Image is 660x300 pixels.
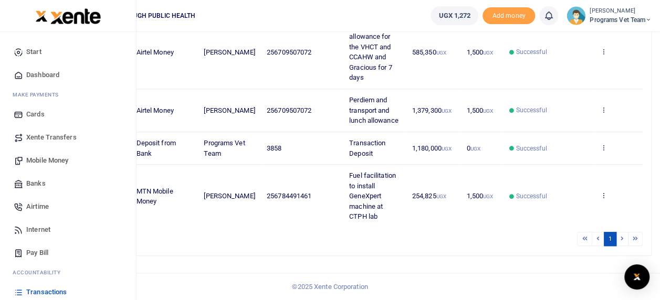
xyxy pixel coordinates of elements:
[567,6,585,25] img: profile-user
[8,103,128,126] a: Cards
[412,106,452,114] span: 1,379,300
[483,11,535,19] a: Add money
[624,264,649,290] div: Open Intercom Messenger
[26,155,68,166] span: Mobile Money
[20,269,60,276] span: countability
[483,7,535,25] li: Toup your wallet
[204,139,245,157] span: Programs Vet Team
[8,195,128,218] a: Airtime
[516,191,547,201] span: Successful
[35,10,48,23] img: logo-small
[483,50,493,56] small: UGX
[8,218,128,241] a: Internet
[49,231,292,247] div: Showing 1 to 7 of 7 entries
[431,6,478,25] a: UGX 1,272
[567,6,652,25] a: profile-user [PERSON_NAME] Programs Vet Team
[18,91,59,99] span: ake Payments
[26,248,48,258] span: Pay Bill
[26,287,67,297] span: Transactions
[442,108,452,114] small: UGX
[466,144,480,152] span: 0
[26,109,45,120] span: Cards
[137,48,174,56] span: Airtel Money
[412,48,446,56] span: 585,350
[349,172,396,220] span: Fuel facilitation to install GeneXpert machine at CTPH lab
[8,63,128,87] a: Dashboard
[516,144,547,153] span: Successful
[8,264,128,281] li: Ac
[137,187,173,206] span: MTN Mobile Money
[470,146,480,152] small: UGX
[412,192,446,200] span: 254,825
[267,48,311,56] span: 256709507072
[267,144,281,152] span: 3858
[466,106,493,114] span: 1,500
[8,149,128,172] a: Mobile Money
[436,194,446,199] small: UGX
[267,192,311,200] span: 256784491461
[26,201,49,212] span: Airtime
[267,106,311,114] span: 256709507072
[436,50,446,56] small: UGX
[516,105,547,115] span: Successful
[50,8,101,24] img: logo-large
[8,241,128,264] a: Pay Bill
[483,7,535,25] span: Add money
[137,139,176,157] span: Deposit from Bank
[590,15,652,25] span: Programs Vet Team
[26,132,77,143] span: Xente Transfers
[8,87,128,103] li: M
[466,48,493,56] span: 1,500
[204,106,255,114] span: [PERSON_NAME]
[426,6,483,25] li: Wallet ballance
[35,12,101,19] a: logo-small logo-large logo-large
[8,126,128,149] a: Xente Transfers
[8,172,128,195] a: Banks
[137,106,174,114] span: Airtel Money
[26,47,41,57] span: Start
[516,47,547,57] span: Successful
[349,139,385,157] span: Transaction Deposit
[442,146,452,152] small: UGX
[8,40,128,63] a: Start
[26,178,46,189] span: Banks
[483,194,493,199] small: UGX
[26,224,50,235] span: Internet
[604,232,616,246] a: 1
[412,144,452,152] span: 1,180,000
[590,7,652,16] small: [PERSON_NAME]
[26,70,59,80] span: Dashboard
[349,96,399,124] span: Perdiem and transport and lunch allowance
[438,10,470,21] span: UGX 1,272
[466,192,493,200] span: 1,500
[204,48,255,56] span: [PERSON_NAME]
[204,192,255,200] span: [PERSON_NAME]
[483,108,493,114] small: UGX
